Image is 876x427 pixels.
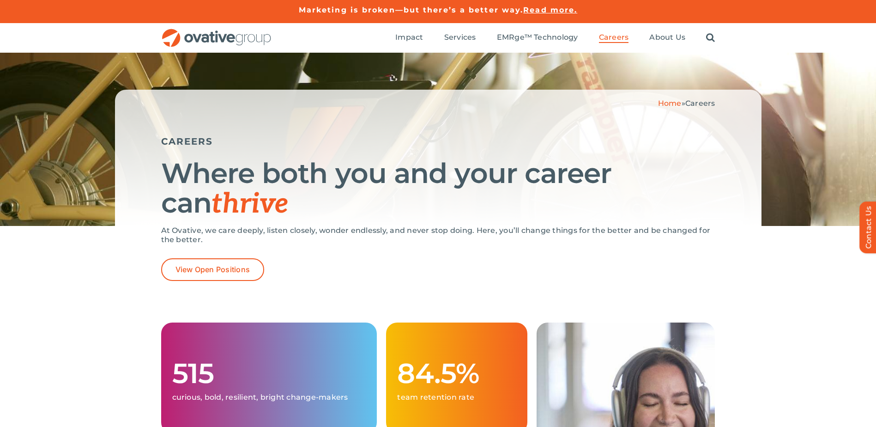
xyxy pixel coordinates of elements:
span: About Us [649,33,685,42]
p: At Ovative, we care deeply, listen closely, wonder endlessly, and never stop doing. Here, you’ll ... [161,226,715,244]
span: View Open Positions [175,265,250,274]
p: curious, bold, resilient, bright change-makers [172,393,366,402]
a: Services [444,33,476,43]
a: Marketing is broken—but there’s a better way. [299,6,524,14]
a: Search [706,33,715,43]
h1: Where both you and your career can [161,159,715,219]
span: Impact [395,33,423,42]
a: EMRge™ Technology [497,33,578,43]
nav: Menu [395,23,715,53]
a: Read more. [523,6,577,14]
span: Careers [599,33,629,42]
span: thrive [211,188,289,221]
span: Services [444,33,476,42]
a: About Us [649,33,685,43]
a: Careers [599,33,629,43]
a: Impact [395,33,423,43]
p: team retention rate [397,393,516,402]
h5: CAREERS [161,136,715,147]
a: OG_Full_horizontal_RGB [161,28,272,37]
span: EMRge™ Technology [497,33,578,42]
h1: 515 [172,359,366,388]
a: View Open Positions [161,258,265,281]
a: Home [658,99,682,108]
h1: 84.5% [397,359,516,388]
span: » [658,99,715,108]
span: Careers [685,99,715,108]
